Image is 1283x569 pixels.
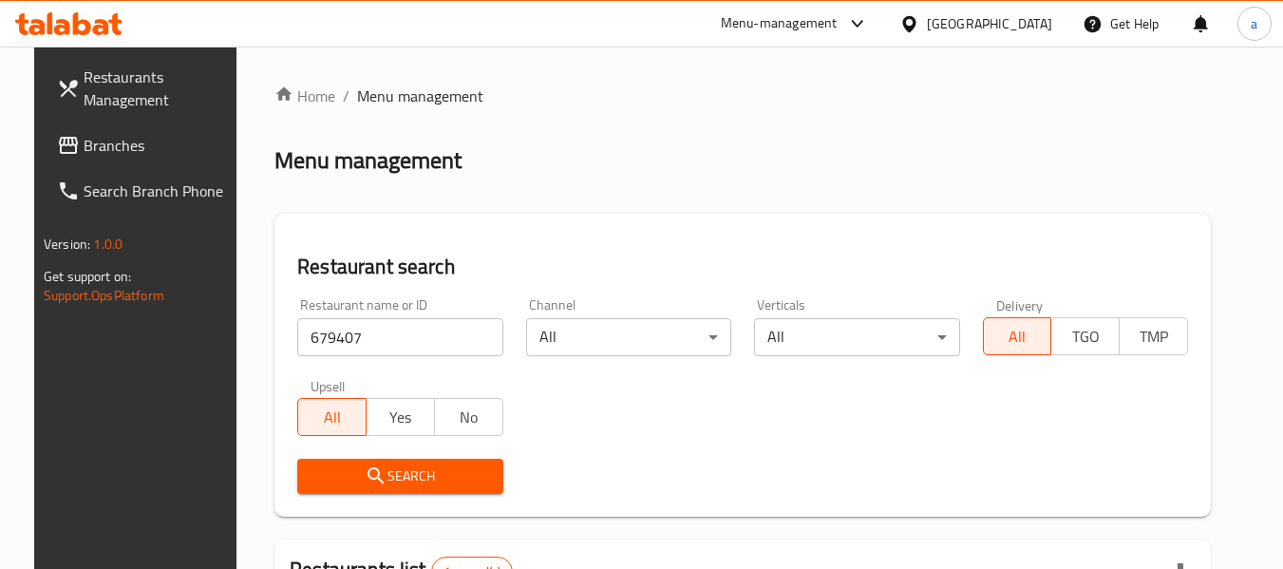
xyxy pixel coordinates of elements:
[84,134,234,157] span: Branches
[274,85,335,107] a: Home
[42,123,249,168] a: Branches
[526,318,731,356] div: All
[374,404,427,431] span: Yes
[1127,323,1180,351] span: TMP
[306,404,359,431] span: All
[1059,323,1112,351] span: TGO
[274,145,462,176] h2: Menu management
[44,232,90,256] span: Version:
[1050,317,1120,355] button: TGO
[274,85,1211,107] nav: breadcrumb
[366,398,435,436] button: Yes
[311,379,346,392] label: Upsell
[1251,13,1257,34] span: a
[297,253,1188,281] h2: Restaurant search
[297,318,502,356] input: Search for restaurant name or ID..
[443,404,496,431] span: No
[996,298,1044,312] label: Delivery
[44,283,164,308] a: Support.OpsPlatform
[312,465,487,488] span: Search
[343,85,349,107] li: /
[297,459,502,494] button: Search
[297,398,367,436] button: All
[84,66,234,111] span: Restaurants Management
[1119,317,1188,355] button: TMP
[357,85,483,107] span: Menu management
[927,13,1052,34] div: [GEOGRAPHIC_DATA]
[42,168,249,214] a: Search Branch Phone
[721,12,838,35] div: Menu-management
[991,323,1045,351] span: All
[93,232,123,256] span: 1.0.0
[754,318,959,356] div: All
[434,398,503,436] button: No
[983,317,1052,355] button: All
[42,54,249,123] a: Restaurants Management
[44,264,131,289] span: Get support on:
[84,180,234,202] span: Search Branch Phone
